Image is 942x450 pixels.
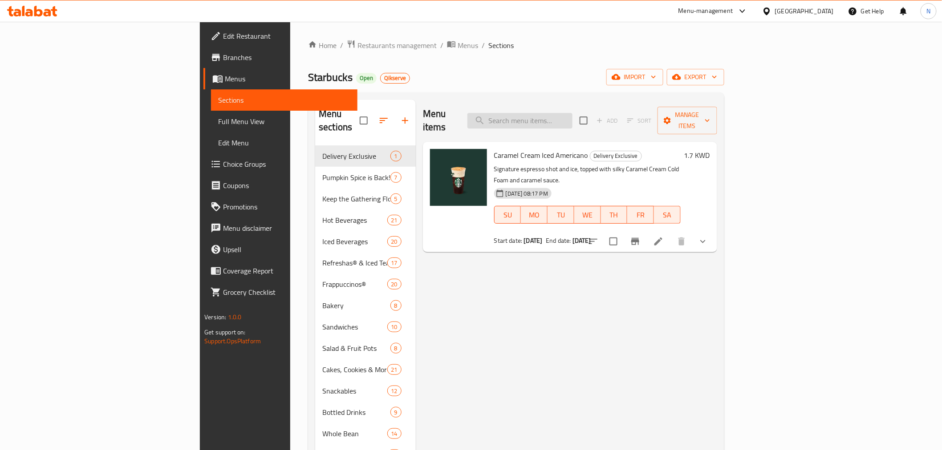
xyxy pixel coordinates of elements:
span: Edit Restaurant [223,31,350,41]
div: items [387,386,402,396]
div: Delivery Exclusive1 [315,145,416,167]
div: Salad & Fruit Pots8 [315,337,416,359]
a: Sections [211,89,357,111]
div: Whole Bean14 [315,423,416,444]
span: Coupons [223,180,350,191]
span: WE [578,209,597,221]
span: Coverage Report [223,265,350,276]
div: Hot Beverages21 [315,209,416,231]
span: SU [498,209,518,221]
div: items [387,321,402,332]
span: Refreshas® & Iced Teas [322,257,387,268]
span: Sort sections [373,110,394,131]
span: 1.0.0 [228,311,242,323]
span: export [674,72,717,83]
svg: Show Choices [698,236,708,247]
a: Coupons [203,175,357,196]
div: Frappuccinos® [322,279,387,289]
h6: 1.7 KWD [684,149,710,161]
a: Full Menu View [211,111,357,132]
div: items [390,343,402,354]
button: Manage items [658,107,717,134]
span: Start date: [494,235,523,246]
span: 14 [388,430,401,438]
div: items [390,300,402,311]
span: Salad & Fruit Pots [322,343,390,354]
span: Add item [593,114,621,128]
span: Whole Bean [322,428,387,439]
span: Keep the Gathering Flowing [322,193,390,204]
div: items [387,428,402,439]
span: Promotions [223,201,350,212]
a: Edit menu item [653,236,664,247]
button: sort-choices [583,231,604,252]
a: Restaurants management [347,40,437,51]
span: Delivery Exclusive [322,151,390,161]
span: Menus [225,73,350,84]
span: Qikserve [381,74,410,82]
span: Version: [204,311,226,323]
span: N [926,6,930,16]
button: export [667,69,724,85]
span: Caramel Cream Iced Americano [494,149,588,162]
div: Menu-management [678,6,733,16]
h2: Menu items [423,107,457,134]
button: SA [654,206,681,224]
button: FR [627,206,654,224]
div: Sandwiches10 [315,316,416,337]
span: Edit Menu [218,137,350,148]
span: Manage items [665,109,710,132]
div: Refreshas® & Iced Teas17 [315,252,416,273]
div: Cakes, Cookies & More [322,364,387,375]
span: 8 [391,344,401,353]
span: Restaurants management [357,40,437,51]
a: Promotions [203,196,357,217]
div: items [387,279,402,289]
span: 8 [391,301,401,310]
span: [DATE] 08:17 PM [502,189,552,198]
b: [DATE] [573,235,591,246]
span: 5 [391,195,401,203]
button: Branch-specific-item [625,231,646,252]
div: Bakery8 [315,295,416,316]
span: Grocery Checklist [223,287,350,297]
span: SA [658,209,677,221]
span: Pumpkin Spice is Back! [322,172,390,183]
span: Sections [218,95,350,105]
button: TH [601,206,628,224]
span: Select section [574,111,593,130]
span: Get support on: [204,326,245,338]
span: Branches [223,52,350,63]
span: Hot Beverages [322,215,387,225]
span: import [613,72,656,83]
span: TH [605,209,624,221]
div: items [387,236,402,247]
a: Coverage Report [203,260,357,281]
div: Frappuccinos®20 [315,273,416,295]
div: Bakery [322,300,390,311]
img: Caramel Cream Iced Americano [430,149,487,206]
span: 21 [388,216,401,225]
button: import [606,69,663,85]
a: Menus [203,68,357,89]
div: items [387,215,402,225]
a: Branches [203,47,357,68]
span: 12 [388,387,401,395]
span: Sandwiches [322,321,387,332]
button: show more [692,231,714,252]
button: MO [521,206,548,224]
input: search [467,113,573,129]
a: Menu disclaimer [203,217,357,239]
span: End date: [546,235,571,246]
span: Select section first [621,114,658,128]
span: MO [524,209,544,221]
button: TU [548,206,574,224]
a: Upsell [203,239,357,260]
span: 20 [388,280,401,289]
